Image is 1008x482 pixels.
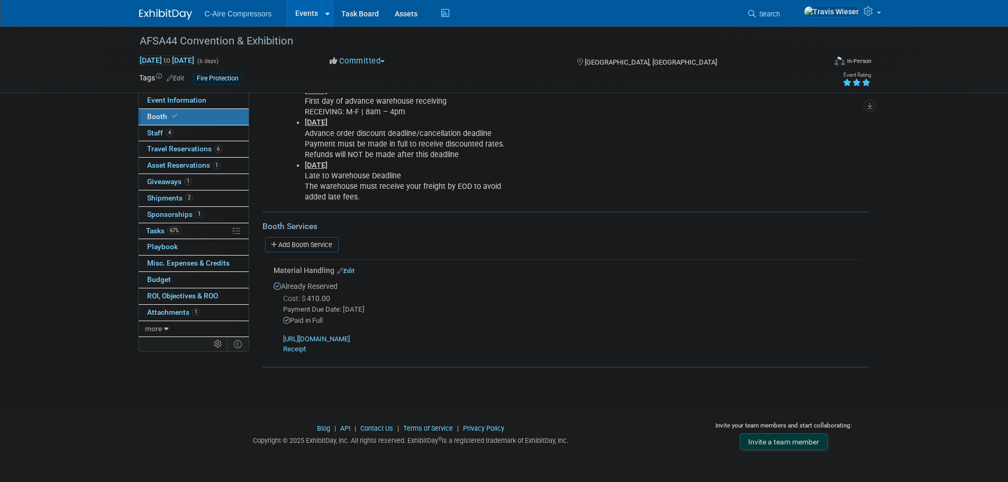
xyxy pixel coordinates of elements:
[147,144,222,153] span: Travel Reservations
[756,10,780,18] span: Search
[139,158,249,174] a: Asset Reservations1
[162,56,172,65] span: to
[147,210,203,219] span: Sponsorships
[763,55,872,71] div: Event Format
[227,337,249,351] td: Toggle Event Tabs
[438,436,442,442] sup: ®
[305,161,328,170] u: [DATE]
[274,276,861,354] div: Already Reserved
[139,256,249,271] a: Misc. Expenses & Credits
[804,6,859,17] img: Travis Wieser
[340,424,350,432] a: API
[194,73,242,84] div: Fire Protection
[274,265,861,276] div: Material Handling
[305,160,747,203] li: Late to Warehouse Deadline The warehouse must receive your freight by EOD to avoid added late fees.
[145,324,162,333] span: more
[139,433,683,445] div: Copyright © 2025 ExhibitDay, Inc. All rights reserved. ExhibitDay is a registered trademark of Ex...
[847,57,871,65] div: In-Person
[337,267,355,275] a: Edit
[305,86,747,117] li: First day of advance warehouse receiving RECEIVING: M-F | 8am – 4pm
[740,433,828,450] a: Invite a team member
[147,112,179,121] span: Booth
[139,174,249,190] a: Giveaways1
[352,424,359,432] span: |
[360,424,393,432] a: Contact Us
[403,424,453,432] a: Terms of Service
[834,57,845,65] img: Format-Inperson.png
[139,141,249,157] a: Travel Reservations6
[317,424,330,432] a: Blog
[262,221,869,232] div: Booth Services
[146,226,181,235] span: Tasks
[214,145,222,153] span: 6
[147,129,174,137] span: Staff
[283,345,306,353] a: Receipt
[147,177,192,186] span: Giveaways
[305,117,747,160] li: Advance order discount deadline/cancellation deadline Payment must be made in full to receive dis...
[139,321,249,337] a: more
[585,58,717,66] span: [GEOGRAPHIC_DATA], [GEOGRAPHIC_DATA]
[184,177,192,185] span: 1
[139,288,249,304] a: ROI, Objectives & ROO
[463,424,504,432] a: Privacy Policy
[395,424,402,432] span: |
[455,424,461,432] span: |
[139,190,249,206] a: Shipments2
[172,113,177,119] i: Booth reservation complete
[147,96,206,104] span: Event Information
[283,294,334,303] span: 410.00
[167,75,184,82] a: Edit
[139,305,249,321] a: Attachments1
[147,194,193,202] span: Shipments
[139,109,249,125] a: Booth
[147,242,178,251] span: Playbook
[139,93,249,108] a: Event Information
[209,337,228,351] td: Personalize Event Tab Strip
[283,316,861,326] div: Paid in Full
[147,275,171,284] span: Budget
[167,226,181,234] span: 67%
[283,335,350,343] a: [URL][DOMAIN_NAME]
[139,125,249,141] a: Staff4
[139,9,192,20] img: ExhibitDay
[139,239,249,255] a: Playbook
[741,5,790,23] a: Search
[139,223,249,239] a: Tasks67%
[305,118,328,127] u: [DATE]
[147,292,218,300] span: ROI, Objectives & ROO
[698,421,869,437] div: Invite your team members and start collaborating:
[283,294,307,303] span: Cost: $
[185,194,193,202] span: 2
[139,56,195,65] span: [DATE] [DATE]
[265,237,339,252] a: Add Booth Service
[139,72,184,85] td: Tags
[147,259,230,267] span: Misc. Expenses & Credits
[326,56,389,67] button: Committed
[283,305,861,315] div: Payment Due Date: [DATE]
[842,72,871,78] div: Event Rating
[195,210,203,218] span: 1
[139,207,249,223] a: Sponsorships1
[213,161,221,169] span: 1
[147,161,221,169] span: Asset Reservations
[205,10,272,18] span: C-Aire Compressors
[192,308,200,316] span: 1
[147,308,200,316] span: Attachments
[332,424,339,432] span: |
[139,272,249,288] a: Budget
[166,129,174,137] span: 4
[196,58,219,65] span: (6 days)
[136,32,810,51] div: AFSA44 Convention & Exhibition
